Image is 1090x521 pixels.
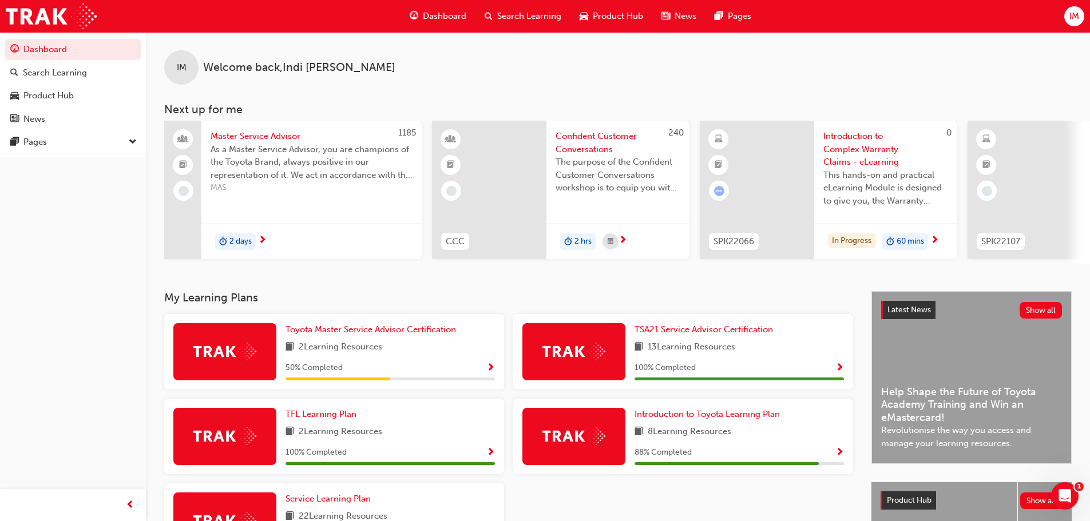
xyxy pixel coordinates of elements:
button: Show Progress [486,446,495,460]
div: News [23,113,45,126]
img: Trak [6,3,97,29]
span: 2 hrs [574,235,592,248]
a: Product HubShow all [881,491,1063,510]
button: Show Progress [486,361,495,375]
span: booktick-icon [982,158,990,173]
span: guage-icon [410,9,418,23]
a: news-iconNews [652,5,705,28]
span: CCC [446,235,465,248]
span: TSA21 Service Advisor Certification [635,324,773,335]
span: duration-icon [886,234,894,249]
a: Product Hub [5,85,141,106]
span: Confident Customer Conversations [556,130,680,156]
span: 13 Learning Resources [648,340,735,355]
button: Show all [1020,302,1063,319]
a: Latest NewsShow allHelp Shape the Future of Toyota Academy Training and Win an eMastercard!Revolu... [871,291,1072,464]
span: pages-icon [715,9,723,23]
span: learningRecordVerb_NONE-icon [446,186,457,196]
div: Pages [23,136,47,149]
a: search-iconSearch Learning [475,5,570,28]
button: DashboardSearch LearningProduct HubNews [5,37,141,132]
span: TFL Learning Plan [286,409,356,419]
span: 1 [1075,482,1084,491]
a: Latest NewsShow all [881,301,1062,319]
span: MAS [211,181,413,194]
a: TFL Learning Plan [286,408,361,421]
img: Trak [542,343,605,360]
span: Introduction to Toyota Learning Plan [635,409,780,419]
a: Search Learning [5,62,141,83]
img: Trak [193,427,256,445]
button: Show Progress [835,446,844,460]
span: learningRecordVerb_ATTEMPT-icon [714,186,724,196]
a: TSA21 Service Advisor Certification [635,323,778,336]
span: learningRecordVerb_NONE-icon [179,186,189,196]
a: Dashboard [5,39,141,60]
span: learningResourceType_ELEARNING-icon [982,132,990,147]
span: next-icon [258,236,267,246]
span: next-icon [930,236,939,246]
span: booktick-icon [715,158,723,173]
button: Show all [1020,492,1063,509]
span: Dashboard [423,10,466,23]
span: Search Learning [497,10,561,23]
span: learningRecordVerb_NONE-icon [982,186,992,196]
a: guage-iconDashboard [401,5,475,28]
span: down-icon [129,135,137,150]
span: IM [177,61,187,74]
span: IM [1069,10,1079,23]
span: duration-icon [564,234,572,249]
span: Show Progress [835,363,844,373]
span: 0 [946,128,952,138]
a: pages-iconPages [705,5,760,28]
span: 88 % Completed [635,446,692,459]
iframe: Intercom live chat [1051,482,1079,510]
span: car-icon [580,9,588,23]
span: Show Progress [835,448,844,458]
img: Trak [193,343,256,360]
span: car-icon [10,91,19,101]
span: As a Master Service Advisor, you are champions of the Toyota Brand, always positive in our repres... [211,143,413,182]
div: Search Learning [23,66,87,79]
span: guage-icon [10,45,19,55]
span: This hands-on and practical eLearning Module is designed to give you, the Warranty Administrator/... [823,169,948,208]
span: SPK22066 [714,235,754,248]
span: News [675,10,696,23]
span: learningResourceType_INSTRUCTOR_LED-icon [447,132,455,147]
span: 2 Learning Resources [299,340,382,355]
span: 60 mins [897,235,924,248]
div: Product Hub [23,89,74,102]
span: 8 Learning Resources [648,425,731,439]
button: Pages [5,132,141,153]
span: SPK22107 [981,235,1020,248]
button: IM [1064,6,1084,26]
span: news-icon [10,114,19,125]
span: calendar-icon [608,234,613,249]
span: Service Learning Plan [286,494,371,504]
span: Product Hub [887,495,932,505]
h3: Next up for me [146,103,1090,116]
span: news-icon [661,9,670,23]
span: next-icon [619,236,627,246]
span: Introduction to Complex Warranty Claims - eLearning [823,130,948,169]
span: Welcome back , Indi [PERSON_NAME] [203,61,395,74]
span: people-icon [179,132,187,147]
span: book-icon [635,425,643,439]
a: 1185Master Service AdvisorAs a Master Service Advisor, you are champions of the Toyota Brand, alw... [164,121,422,259]
span: 100 % Completed [635,361,696,375]
h3: My Learning Plans [164,291,853,304]
button: Show Progress [835,361,844,375]
span: search-icon [485,9,493,23]
span: Product Hub [593,10,643,23]
span: Pages [728,10,751,23]
span: Help Shape the Future of Toyota Academy Training and Win an eMastercard! [881,385,1062,424]
a: Toyota Master Service Advisor Certification [286,323,461,336]
span: Show Progress [486,448,495,458]
span: 240 [668,128,684,138]
a: 240CCCConfident Customer ConversationsThe purpose of the Confident Customer Conversations worksho... [432,121,689,259]
a: 0SPK22066Introduction to Complex Warranty Claims - eLearningThis hands-on and practical eLearning... [700,121,957,259]
span: book-icon [286,425,294,439]
span: Toyota Master Service Advisor Certification [286,324,456,335]
span: 2 Learning Resources [299,425,382,439]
